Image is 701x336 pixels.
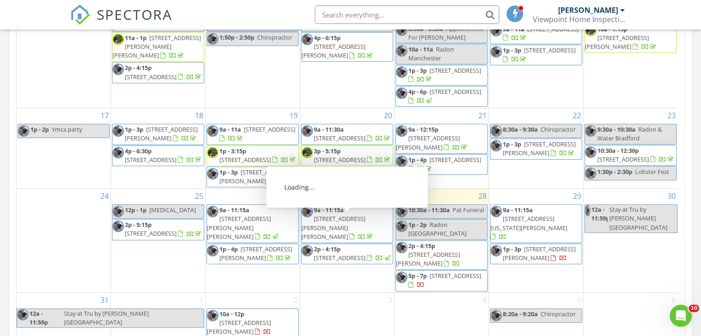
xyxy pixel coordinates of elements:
[503,245,521,253] span: 1p - 3p
[193,189,205,203] a: Go to August 25, 2025
[314,147,341,155] span: 3p - 5:15p
[219,168,292,185] span: [STREET_ADDRESS][PERSON_NAME]
[558,6,618,15] div: [PERSON_NAME]
[315,6,499,24] input: Search everything...
[17,309,29,320] img: 20201106_144727.jpg
[125,220,203,238] a: 2p - 5:15p [STREET_ADDRESS]
[490,45,582,65] a: 1p - 3p [STREET_ADDRESS]
[125,34,147,42] span: 11a - 1p
[490,206,502,217] img: 20201106_144727.jpg
[597,125,636,133] span: 9:30a - 10:30a
[597,146,675,163] a: 10:30a - 12:30p [STREET_ADDRESS]
[408,87,427,96] span: 4p - 6p
[408,220,427,229] span: 1p - 2p
[17,189,111,292] td: Go to August 24, 2025
[503,140,576,157] a: 1p - 3p [STREET_ADDRESS][PERSON_NAME]
[112,62,204,83] a: 2p - 4:15p [STREET_ADDRESS]
[219,125,241,133] span: 9a - 11a
[207,206,218,217] img: 20201106_144727.jpg
[125,73,177,81] span: [STREET_ADDRESS]
[111,189,206,292] td: Go to August 25, 2025
[503,125,538,133] span: 8:30a - 9:30a
[314,245,392,262] a: 2p - 4:15p [STREET_ADDRESS]
[590,205,607,232] span: 12a - 11:59p
[17,108,111,189] td: Go to August 17, 2025
[111,108,206,189] td: Go to August 18, 2025
[585,125,596,137] img: 20201106_144727.jpg
[408,272,481,289] a: 5p - 7p [STREET_ADDRESS]
[597,168,632,176] span: 1:30p - 2:30p
[314,125,344,133] span: 9a - 11:30a
[112,34,124,45] img: jeff2.jpg
[490,23,582,44] a: 9a - 11a [STREET_ADDRESS]
[219,168,238,176] span: 1p - 3p
[112,125,124,137] img: 20201106_144727.jpg
[408,156,481,173] a: 1p - 4p [STREET_ADDRESS]
[219,245,292,262] span: [STREET_ADDRESS][PERSON_NAME]
[541,310,576,318] span: Chiropractor
[584,145,677,166] a: 10:30a - 12:30p [STREET_ADDRESS]
[300,108,395,189] td: Go to August 20, 2025
[490,206,567,241] a: 9a - 11:15a [STREET_ADDRESS][US_STATE][PERSON_NAME]
[219,125,295,142] a: 9a - 11a [STREET_ADDRESS]
[52,125,82,133] span: Ymca party
[583,108,677,189] td: Go to August 23, 2025
[125,125,143,133] span: 1p - 3p
[585,205,591,216] img: 20201106_144727.jpg
[396,87,407,99] img: 20201106_144727.jpg
[314,254,365,262] span: [STREET_ADDRESS]
[219,245,292,262] a: 1p - 4p [STREET_ADDRESS][PERSON_NAME]
[301,206,374,241] a: 9a - 11:15a [STREET_ADDRESS][PERSON_NAME][PERSON_NAME]
[666,189,677,203] a: Go to August 30, 2025
[408,220,466,238] span: Radon [GEOGRAPHIC_DATA]
[396,134,460,151] span: [STREET_ADDRESS][PERSON_NAME]
[301,245,313,256] img: 20201106_144727.jpg
[301,125,313,137] img: 20201106_144727.jpg
[125,147,152,155] span: 4p - 6:30p
[503,310,538,318] span: 8:20a - 9:20a
[396,242,460,267] a: 2p - 4:15p [STREET_ADDRESS][PERSON_NAME]
[314,147,392,164] a: 3p - 5:15p [STREET_ADDRESS]
[503,140,576,157] span: [STREET_ADDRESS][PERSON_NAME]
[301,42,365,59] span: [STREET_ADDRESS][PERSON_NAME]
[394,189,489,292] td: Go to August 28, 2025
[490,46,502,58] img: 20201106_144727.jpg
[394,108,489,189] td: Go to August 21, 2025
[503,206,533,214] span: 9a - 11:15a
[257,33,292,41] span: Chiropractor
[395,65,488,86] a: 1p - 3p [STREET_ADDRESS]
[314,125,392,142] a: 9a - 11:30a [STREET_ADDRESS]
[288,108,300,123] a: Go to August 19, 2025
[125,229,177,238] span: [STREET_ADDRESS]
[503,25,524,33] span: 9a - 11a
[430,87,481,96] span: [STREET_ADDRESS]
[382,108,394,123] a: Go to August 20, 2025
[396,206,407,217] img: 20201106_144727.jpg
[99,293,111,307] a: Go to August 31, 2025
[219,168,292,185] a: 1p - 3p [STREET_ADDRESS][PERSON_NAME]
[314,34,341,42] span: 4p - 6:15p
[219,206,249,214] span: 9a - 11:15a
[301,147,313,158] img: jeff2.jpg
[395,124,488,154] a: 9a - 12:15p [STREET_ADDRESS][PERSON_NAME]
[453,206,484,214] span: Pat Funeral
[207,33,218,45] img: 20201106_144727.jpg
[125,156,177,164] span: [STREET_ADDRESS]
[301,214,365,240] span: [STREET_ADDRESS][PERSON_NAME][PERSON_NAME]
[112,206,124,217] img: 20201106_144727.jpg
[207,125,218,137] img: 20201106_144727.jpg
[206,145,299,166] a: 1p - 3:15p [STREET_ADDRESS]
[207,147,218,158] img: jeff2.jpg
[193,108,205,123] a: Go to August 18, 2025
[408,24,443,33] span: 8:30a - 9:30a
[489,189,583,292] td: Go to August 29, 2025
[396,156,407,167] img: 20201106_144727.jpg
[527,25,579,33] span: [STREET_ADDRESS]
[301,243,393,264] a: 2p - 4:15p [STREET_ADDRESS]
[207,214,271,240] span: [STREET_ADDRESS][PERSON_NAME][PERSON_NAME]
[585,34,649,51] span: [STREET_ADDRESS][PERSON_NAME]
[314,156,365,164] span: [STREET_ADDRESS]
[219,147,246,155] span: 1p - 3:15p
[584,23,677,53] a: 10a - 1:15p [STREET_ADDRESS][PERSON_NAME]
[670,293,677,307] a: Go to September 6, 2025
